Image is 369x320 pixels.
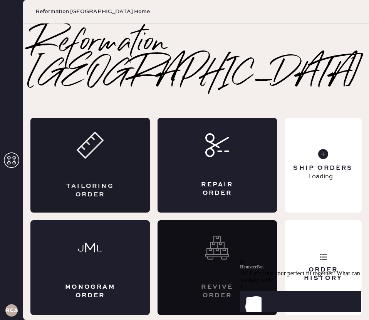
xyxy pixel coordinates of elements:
div: Ship Orders [293,164,353,172]
p: Loading... [308,172,339,181]
h3: RCA [5,308,18,313]
iframe: Front Chat [240,213,367,318]
h2: Reformation [GEOGRAPHIC_DATA] [30,28,362,90]
div: Tailoring Order [61,182,119,199]
div: Interested? Contact us at care@hemster.co [158,220,277,315]
div: Revive order [188,283,246,300]
span: Reformation [GEOGRAPHIC_DATA] Home [35,8,150,15]
div: Repair Order [188,180,246,198]
div: Monogram Order [61,283,119,300]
